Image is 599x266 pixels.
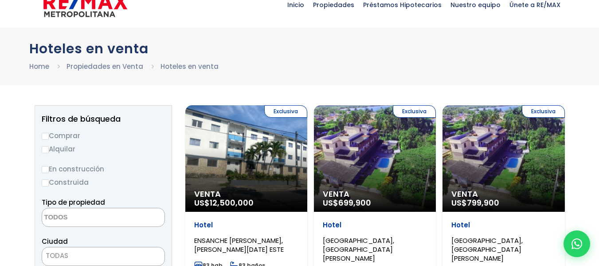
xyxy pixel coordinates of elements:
[210,197,254,208] span: 12,500,000
[323,197,371,208] span: US$
[42,237,68,246] span: Ciudad
[42,208,128,227] textarea: Search
[42,179,49,187] input: Construida
[194,236,284,254] span: ENSANCHE [PERSON_NAME], [PERSON_NAME][DATE] ESTE
[264,105,307,118] span: Exclusiva
[451,236,523,263] span: [GEOGRAPHIC_DATA], [GEOGRAPHIC_DATA][PERSON_NAME]
[194,190,298,199] span: Venta
[323,236,394,263] span: [GEOGRAPHIC_DATA], [GEOGRAPHIC_DATA][PERSON_NAME]
[42,115,165,123] h2: Filtros de búsqueda
[42,177,165,188] label: Construida
[323,190,427,199] span: Venta
[451,190,556,199] span: Venta
[42,133,49,140] input: Comprar
[194,221,298,230] p: Hotel
[42,198,105,207] span: Tipo de propiedad
[42,247,165,266] span: TODAS
[29,62,49,71] a: Home
[67,62,143,71] a: Propiedades en Venta
[42,163,165,175] label: En construcción
[467,197,499,208] span: 799,900
[522,105,565,118] span: Exclusiva
[42,143,165,155] label: Alquilar
[42,250,164,262] span: TODAS
[42,130,165,141] label: Comprar
[46,251,68,260] span: TODAS
[194,197,254,208] span: US$
[42,166,49,173] input: En construcción
[393,105,436,118] span: Exclusiva
[323,221,427,230] p: Hotel
[161,61,219,72] li: Hoteles en venta
[451,197,499,208] span: US$
[29,41,570,56] h1: Hoteles en venta
[338,197,371,208] span: 699,900
[451,221,556,230] p: Hotel
[42,146,49,153] input: Alquilar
